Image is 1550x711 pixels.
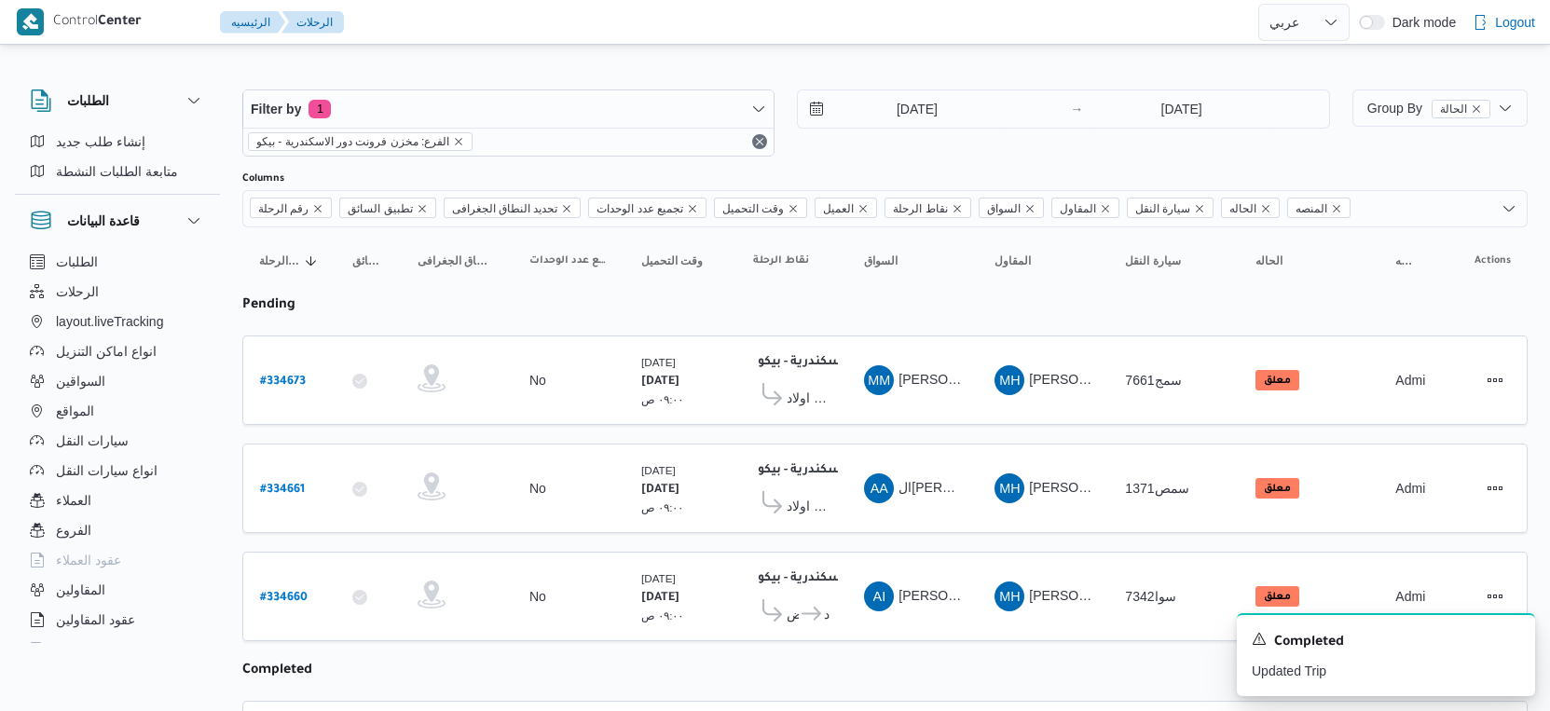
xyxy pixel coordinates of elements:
button: الرحلات [22,277,213,307]
span: رقم الرحلة [250,198,332,218]
b: # 334673 [260,376,306,389]
button: العملاء [22,485,213,515]
img: X8yXhbKr1z7QwAAAABJRU5ErkJggg== [17,8,44,35]
span: العميل [815,198,877,218]
svg: Sorted in descending order [304,253,319,268]
span: MM [868,365,890,395]
span: الطلبات [56,251,98,273]
span: Filter by [251,98,301,120]
span: سوا7342 [1125,589,1175,604]
span: تحديد النطاق الجغرافى [418,253,496,268]
button: متابعة الطلبات النشطة [22,157,213,186]
span: السواق [864,253,898,268]
span: متابعة الطلبات النشطة [56,160,178,183]
a: #334673 [260,368,306,393]
span: الحاله [1229,198,1256,219]
div: Maroah Husam Aldin Saad Ala [994,365,1024,395]
button: عقود العملاء [22,545,213,575]
span: Completed [1274,632,1344,654]
span: الفروع [56,519,91,541]
span: الحالة [1432,100,1490,118]
span: AI [873,581,886,611]
span: نقاط الرحلة [893,198,947,219]
button: تحديد النطاق الجغرافى [410,246,503,276]
div: قاعدة البيانات [15,247,220,650]
button: الفروع [22,515,213,545]
button: اجهزة التليفون [22,635,213,664]
div: Notification [1252,630,1520,654]
button: تطبيق السائق [345,246,391,276]
div: No [529,372,546,389]
span: [PERSON_NAME] [898,588,1006,603]
span: معرض اولاد [PERSON_NAME] مول [PERSON_NAME] - المنوفية [787,387,830,409]
button: layout.liveTracking [22,307,213,336]
span: تطبيق السائق [352,253,384,268]
button: الطلبات [30,89,205,112]
span: Admin [1395,373,1433,388]
div: Maroah Husam Aldin Saad Ala [994,581,1024,611]
button: Remove تحديد النطاق الجغرافى from selection in this group [561,203,572,214]
span: المنصه [1395,253,1418,268]
button: Logout [1465,4,1543,41]
span: سيارات النقل [56,430,129,452]
span: تحديد النطاق الجغرافى [444,198,582,218]
span: Logout [1495,11,1535,34]
span: سمص1371 [1125,481,1188,496]
span: عقود المقاولين [56,608,135,631]
a: #334661 [260,476,305,501]
span: نقاط الرحلة [885,198,970,218]
span: رقم الرحلة [258,198,309,219]
span: Dark mode [1385,15,1456,30]
button: remove selected entity [453,136,464,147]
span: ال[PERSON_NAME] [898,480,1019,495]
b: # 334661 [260,484,305,497]
button: انواع اماكن التنزيل [22,336,213,366]
button: السواقين [22,366,213,396]
button: المقاول [987,246,1099,276]
button: عقود المقاولين [22,605,213,635]
span: تجميع عدد الوحدات [597,198,683,219]
button: Remove تجميع عدد الوحدات from selection in this group [687,203,698,214]
button: إنشاء طلب جديد [22,127,213,157]
div: Muhammad Mahmood Aodh Hassan [864,365,894,395]
span: Actions [1475,253,1511,268]
span: Admin [1395,589,1433,604]
small: ٠٩:٠٠ ص [641,609,684,622]
span: تجميع عدد الوحدات [588,198,706,218]
span: وقت التحميل [722,198,784,219]
div: No [529,480,546,497]
span: السواقين [56,370,105,392]
span: اجهزة التليفون [56,638,133,661]
button: الطلبات [22,247,213,277]
button: المواقع [22,396,213,426]
button: السواق [857,246,968,276]
b: pending [242,298,295,313]
button: Remove [748,130,771,153]
div: Alsaaid Abadalaal Khalail Kamal [864,473,894,503]
span: سيارة النقل [1127,198,1214,218]
button: سيارة النقل [1118,246,1229,276]
span: تجميع عدد الوحدات [529,253,608,268]
span: العملاء [56,489,91,512]
span: نقاط الرحلة [753,253,809,268]
span: 1 active filters [309,100,331,118]
span: وقت التحميل [641,253,703,268]
b: # 334660 [260,592,308,605]
span: تحديد النطاق الجغرافى [452,198,558,219]
span: معرض اولاد [PERSON_NAME] مول [PERSON_NAME] - المنوفية [787,495,830,517]
span: الحاله [1221,198,1280,218]
span: layout.liveTracking [56,310,163,333]
small: [DATE] [641,464,676,476]
button: Remove السواق from selection in this group [1024,203,1036,214]
span: MH [999,365,1020,395]
button: Remove رقم الرحلة from selection in this group [312,203,323,214]
button: قاعدة البيانات [30,210,205,232]
button: المنصه [1388,246,1425,276]
span: المقاول [1051,198,1119,218]
span: معلق [1255,478,1299,499]
span: المقاول [994,253,1031,268]
span: معرض اولاد [PERSON_NAME] مول [PERSON_NAME] - المنوفية [824,603,830,625]
button: Remove الحاله from selection in this group [1260,203,1271,214]
button: remove selected entity [1471,103,1482,115]
small: [DATE] [641,356,676,368]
